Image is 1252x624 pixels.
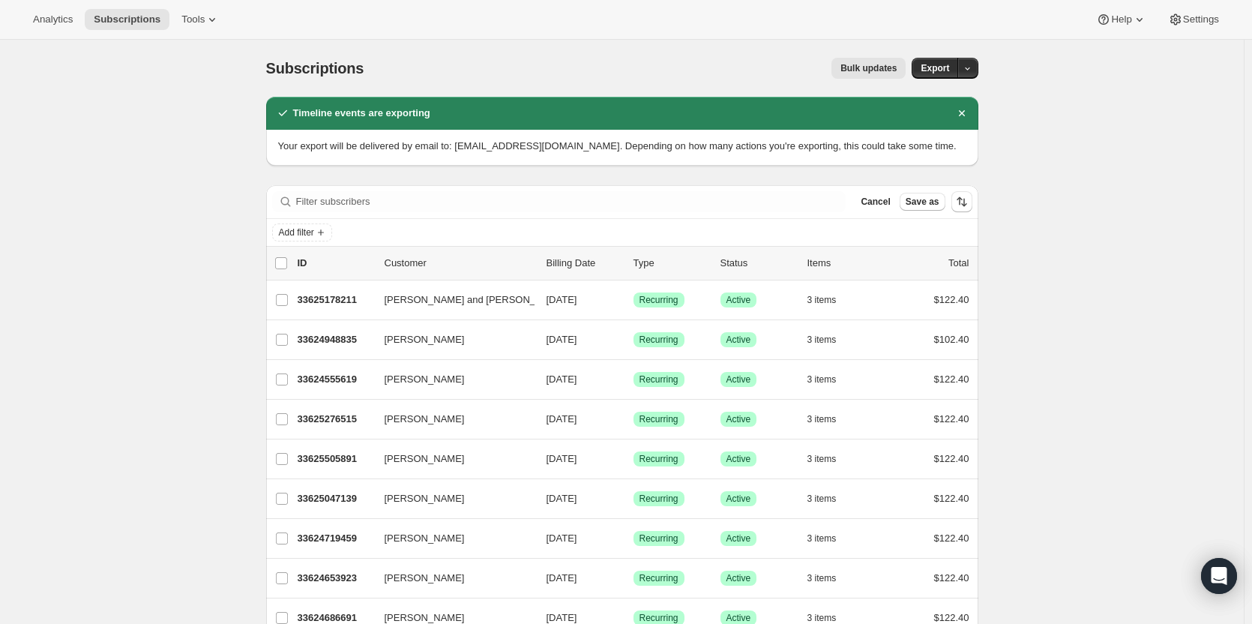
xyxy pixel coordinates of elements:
button: Export [912,58,958,79]
span: Active [726,373,751,385]
p: Status [720,256,795,271]
span: 3 items [807,572,837,584]
button: 3 items [807,448,853,469]
button: Subscriptions [85,9,169,30]
div: 33625178211[PERSON_NAME] and [PERSON_NAME][DATE]SuccessRecurringSuccessActive3 items$122.40 [298,289,969,310]
div: 33624719459[PERSON_NAME][DATE]SuccessRecurringSuccessActive3 items$122.40 [298,528,969,549]
span: Active [726,493,751,505]
span: 3 items [807,294,837,306]
button: 3 items [807,409,853,430]
div: 33624653923[PERSON_NAME][DATE]SuccessRecurringSuccessActive3 items$122.40 [298,568,969,589]
span: [DATE] [547,413,577,424]
span: Tools [181,13,205,25]
span: Recurring [639,493,678,505]
span: [PERSON_NAME] [385,412,465,427]
button: [PERSON_NAME] [376,526,526,550]
span: 3 items [807,453,837,465]
span: Add filter [279,226,314,238]
span: [PERSON_NAME] [385,372,465,387]
span: $122.40 [934,493,969,504]
span: [DATE] [547,493,577,504]
span: Analytics [33,13,73,25]
button: [PERSON_NAME] [376,367,526,391]
span: [DATE] [547,532,577,544]
span: $122.40 [934,373,969,385]
span: 3 items [807,493,837,505]
span: Subscriptions [94,13,160,25]
span: Subscriptions [266,60,364,76]
span: Help [1111,13,1131,25]
span: [PERSON_NAME] and [PERSON_NAME] [385,292,567,307]
span: Recurring [639,572,678,584]
span: 3 items [807,413,837,425]
span: $122.40 [934,294,969,305]
input: Filter subscribers [296,191,846,212]
span: $102.40 [934,334,969,345]
span: Settings [1183,13,1219,25]
span: Active [726,532,751,544]
div: 33625047139[PERSON_NAME][DATE]SuccessRecurringSuccessActive3 items$122.40 [298,488,969,509]
span: 3 items [807,334,837,346]
button: 3 items [807,329,853,350]
div: IDCustomerBilling DateTypeStatusItemsTotal [298,256,969,271]
span: $122.40 [934,413,969,424]
span: [DATE] [547,334,577,345]
button: 3 items [807,289,853,310]
span: [DATE] [547,572,577,583]
span: Recurring [639,413,678,425]
span: Active [726,334,751,346]
span: [DATE] [547,294,577,305]
button: Dismiss notification [951,103,972,124]
p: 33624555619 [298,372,373,387]
span: [DATE] [547,612,577,623]
span: Recurring [639,294,678,306]
span: [DATE] [547,373,577,385]
p: Total [948,256,969,271]
span: Your export will be delivered by email to: [EMAIL_ADDRESS][DOMAIN_NAME]. Depending on how many ac... [278,140,957,151]
span: 3 items [807,612,837,624]
p: 33625276515 [298,412,373,427]
button: [PERSON_NAME] [376,487,526,511]
span: [PERSON_NAME] [385,531,465,546]
button: [PERSON_NAME] and [PERSON_NAME] [376,288,526,312]
button: Tools [172,9,229,30]
button: 3 items [807,369,853,390]
button: [PERSON_NAME] [376,328,526,352]
span: Export [921,62,949,74]
button: [PERSON_NAME] [376,447,526,471]
span: [DATE] [547,453,577,464]
p: 33625178211 [298,292,373,307]
span: 3 items [807,532,837,544]
button: Add filter [272,223,332,241]
span: $122.40 [934,532,969,544]
p: Billing Date [547,256,622,271]
button: [PERSON_NAME] [376,407,526,431]
span: Recurring [639,453,678,465]
span: Active [726,612,751,624]
button: Settings [1159,9,1228,30]
span: [PERSON_NAME] [385,491,465,506]
span: $122.40 [934,453,969,464]
p: 33624948835 [298,332,373,347]
span: 3 items [807,373,837,385]
span: Save as [906,196,939,208]
button: Save as [900,193,945,211]
span: Recurring [639,612,678,624]
span: Recurring [639,532,678,544]
p: Customer [385,256,535,271]
span: $122.40 [934,612,969,623]
h2: Timeline events are exporting [293,106,430,121]
div: 33625276515[PERSON_NAME][DATE]SuccessRecurringSuccessActive3 items$122.40 [298,409,969,430]
button: 3 items [807,528,853,549]
button: [PERSON_NAME] [376,566,526,590]
span: Active [726,572,751,584]
span: Recurring [639,334,678,346]
span: Active [726,413,751,425]
span: [PERSON_NAME] [385,571,465,586]
p: 33625505891 [298,451,373,466]
div: Items [807,256,882,271]
button: Analytics [24,9,82,30]
p: 33625047139 [298,491,373,506]
button: Bulk updates [831,58,906,79]
span: [PERSON_NAME] [385,451,465,466]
